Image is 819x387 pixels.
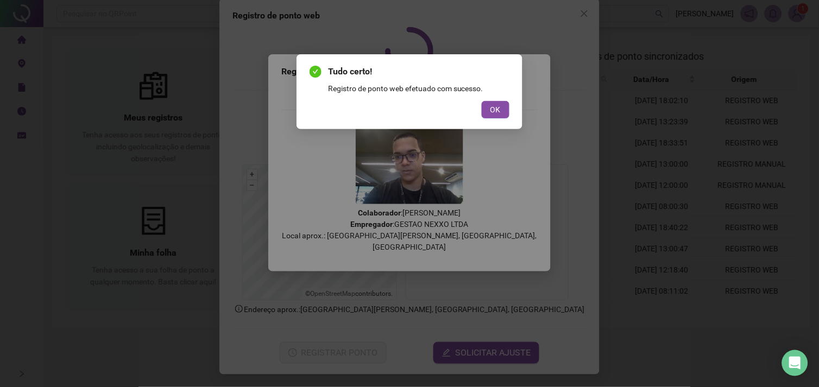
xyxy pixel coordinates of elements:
[310,66,322,78] span: check-circle
[782,350,808,376] div: Open Intercom Messenger
[328,65,509,78] span: Tudo certo!
[490,104,501,116] span: OK
[482,101,509,118] button: OK
[328,83,509,94] div: Registro de ponto web efetuado com sucesso.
